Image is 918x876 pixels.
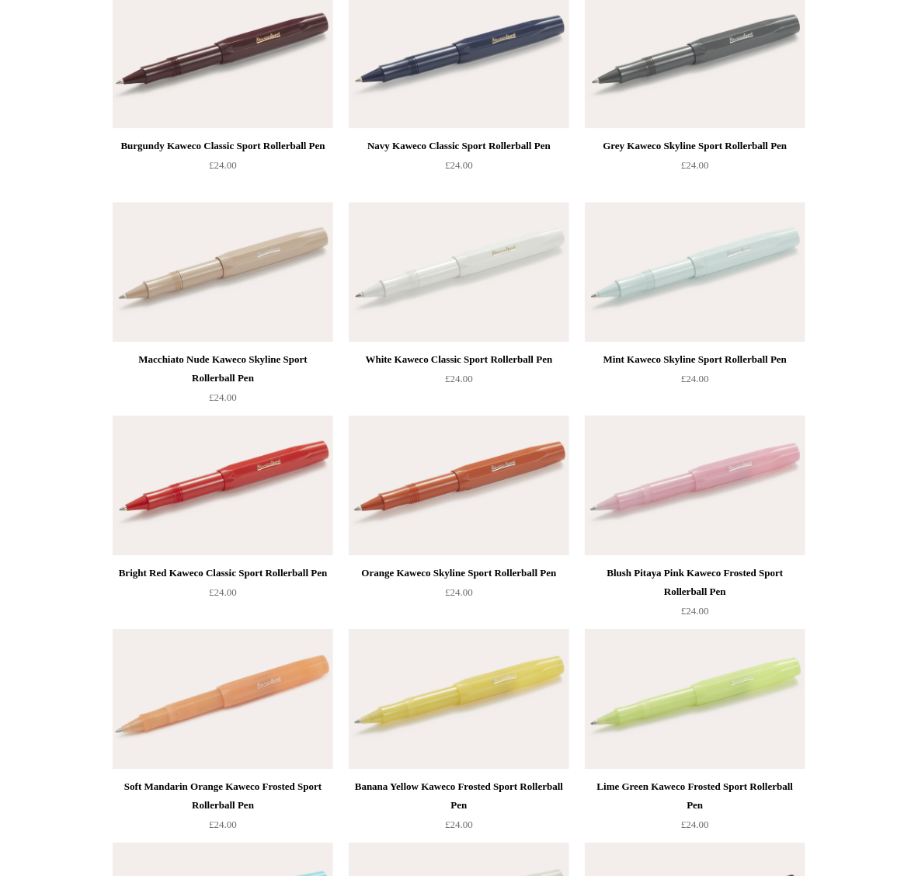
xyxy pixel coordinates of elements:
[589,350,802,369] div: Mint Kaweco Skyline Sport Rollerball Pen
[209,819,237,830] span: £24.00
[681,159,709,171] span: £24.00
[209,586,237,598] span: £24.00
[113,202,333,342] img: Macchiato Nude Kaweco Skyline Sport Rollerball Pen
[589,137,802,155] div: Grey Kaweco Skyline Sport Rollerball Pen
[349,415,569,555] a: Orange Kaweco Skyline Sport Rollerball Pen Orange Kaweco Skyline Sport Rollerball Pen
[116,350,329,388] div: Macchiato Nude Kaweco Skyline Sport Rollerball Pen
[353,350,565,369] div: White Kaweco Classic Sport Rollerball Pen
[349,202,569,342] img: White Kaweco Classic Sport Rollerball Pen
[116,137,329,155] div: Burgundy Kaweco Classic Sport Rollerball Pen
[585,629,805,769] a: Lime Green Kaweco Frosted Sport Rollerball Pen Lime Green Kaweco Frosted Sport Rollerball Pen
[353,137,565,155] div: Navy Kaweco Classic Sport Rollerball Pen
[585,777,805,841] a: Lime Green Kaweco Frosted Sport Rollerball Pen £24.00
[349,564,569,627] a: Orange Kaweco Skyline Sport Rollerball Pen £24.00
[681,605,709,617] span: £24.00
[585,137,805,200] a: Grey Kaweco Skyline Sport Rollerball Pen £24.00
[585,415,805,555] img: Blush Pitaya Pink Kaweco Frosted Sport Rollerball Pen
[585,350,805,414] a: Mint Kaweco Skyline Sport Rollerball Pen £24.00
[113,137,333,200] a: Burgundy Kaweco Classic Sport Rollerball Pen £24.00
[681,373,709,384] span: £24.00
[445,373,473,384] span: £24.00
[589,564,802,601] div: Blush Pitaya Pink Kaweco Frosted Sport Rollerball Pen
[113,415,333,555] a: Bright Red Kaweco Classic Sport Rollerball Pen Bright Red Kaweco Classic Sport Rollerball Pen
[113,629,333,769] a: Soft Mandarin Orange Kaweco Frosted Sport Rollerball Pen Soft Mandarin Orange Kaweco Frosted Spor...
[113,202,333,342] a: Macchiato Nude Kaweco Skyline Sport Rollerball Pen Macchiato Nude Kaweco Skyline Sport Rollerball...
[445,819,473,830] span: £24.00
[349,777,569,841] a: Banana Yellow Kaweco Frosted Sport Rollerball Pen £24.00
[681,819,709,830] span: £24.00
[353,777,565,815] div: Banana Yellow Kaweco Frosted Sport Rollerball Pen
[585,415,805,555] a: Blush Pitaya Pink Kaweco Frosted Sport Rollerball Pen Blush Pitaya Pink Kaweco Frosted Sport Roll...
[349,137,569,200] a: Navy Kaweco Classic Sport Rollerball Pen £24.00
[113,350,333,414] a: Macchiato Nude Kaweco Skyline Sport Rollerball Pen £24.00
[349,350,569,414] a: White Kaweco Classic Sport Rollerball Pen £24.00
[349,415,569,555] img: Orange Kaweco Skyline Sport Rollerball Pen
[353,564,565,582] div: Orange Kaweco Skyline Sport Rollerball Pen
[585,202,805,342] a: Mint Kaweco Skyline Sport Rollerball Pen Mint Kaweco Skyline Sport Rollerball Pen
[113,629,333,769] img: Soft Mandarin Orange Kaweco Frosted Sport Rollerball Pen
[113,564,333,627] a: Bright Red Kaweco Classic Sport Rollerball Pen £24.00
[209,391,237,403] span: £24.00
[116,564,329,582] div: Bright Red Kaweco Classic Sport Rollerball Pen
[585,564,805,627] a: Blush Pitaya Pink Kaweco Frosted Sport Rollerball Pen £24.00
[349,202,569,342] a: White Kaweco Classic Sport Rollerball Pen White Kaweco Classic Sport Rollerball Pen
[113,415,333,555] img: Bright Red Kaweco Classic Sport Rollerball Pen
[209,159,237,171] span: £24.00
[585,202,805,342] img: Mint Kaweco Skyline Sport Rollerball Pen
[445,159,473,171] span: £24.00
[349,629,569,769] a: Banana Yellow Kaweco Frosted Sport Rollerball Pen Banana Yellow Kaweco Frosted Sport Rollerball Pen
[589,777,802,815] div: Lime Green Kaweco Frosted Sport Rollerball Pen
[585,629,805,769] img: Lime Green Kaweco Frosted Sport Rollerball Pen
[113,777,333,841] a: Soft Mandarin Orange Kaweco Frosted Sport Rollerball Pen £24.00
[116,777,329,815] div: Soft Mandarin Orange Kaweco Frosted Sport Rollerball Pen
[445,586,473,598] span: £24.00
[349,629,569,769] img: Banana Yellow Kaweco Frosted Sport Rollerball Pen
